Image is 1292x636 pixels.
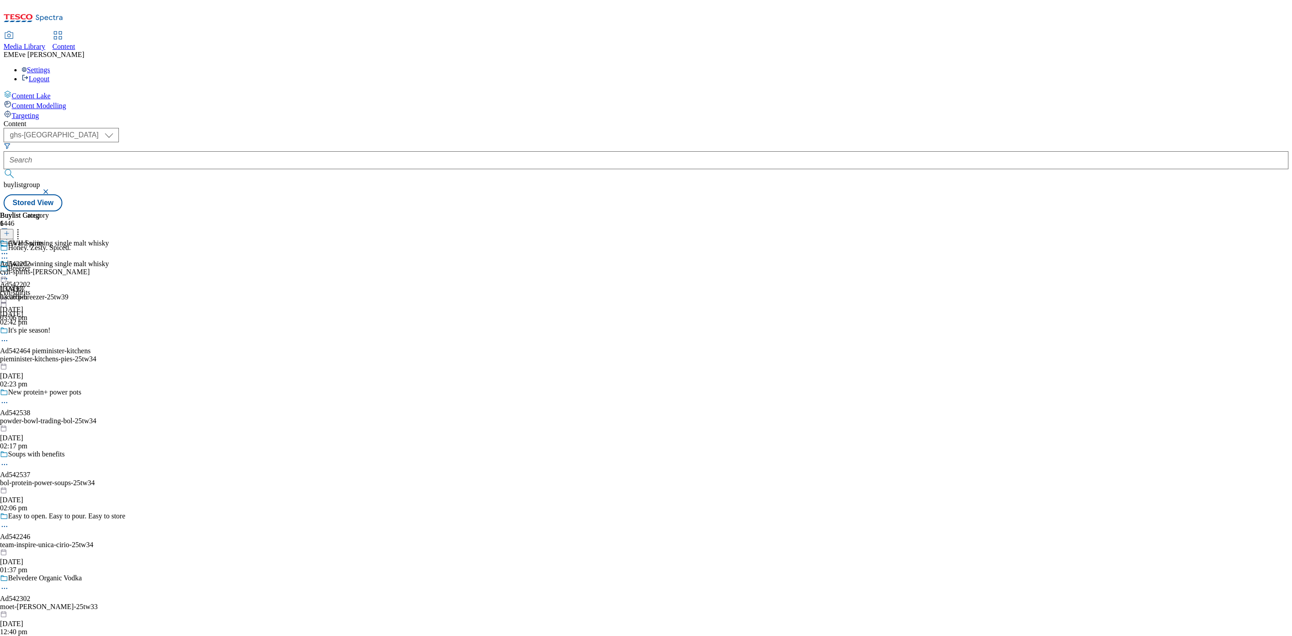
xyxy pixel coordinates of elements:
span: EM [4,51,14,58]
a: Media Library [4,32,45,51]
span: Targeting [12,112,39,119]
div: Award-winning single malt whisky [8,239,109,247]
span: buylistgroup [4,181,40,189]
div: Content [4,120,1288,128]
div: Easy to open. Easy to pour. Easy to store [8,512,125,520]
a: Logout [22,75,49,83]
a: Targeting [4,110,1288,120]
div: Award-winning single malt whisky [8,260,109,268]
input: Search [4,151,1288,169]
div: It's pie season! [8,326,50,334]
span: Media Library [4,43,45,50]
span: Content Modelling [12,102,66,110]
div: Belvedere Organic Vodka [8,574,82,582]
span: Eve [PERSON_NAME] [14,51,84,58]
button: Stored View [4,194,62,211]
div: CVH Spirits [8,239,44,247]
a: Content Modelling [4,100,1288,110]
a: Content Lake [4,90,1288,100]
div: Soups with benefits [8,450,65,458]
svg: Search Filters [4,142,11,149]
a: Content [52,32,75,51]
span: Content [52,43,75,50]
a: Settings [22,66,50,74]
div: New protein+ power pots [8,388,81,396]
span: Content Lake [12,92,51,100]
